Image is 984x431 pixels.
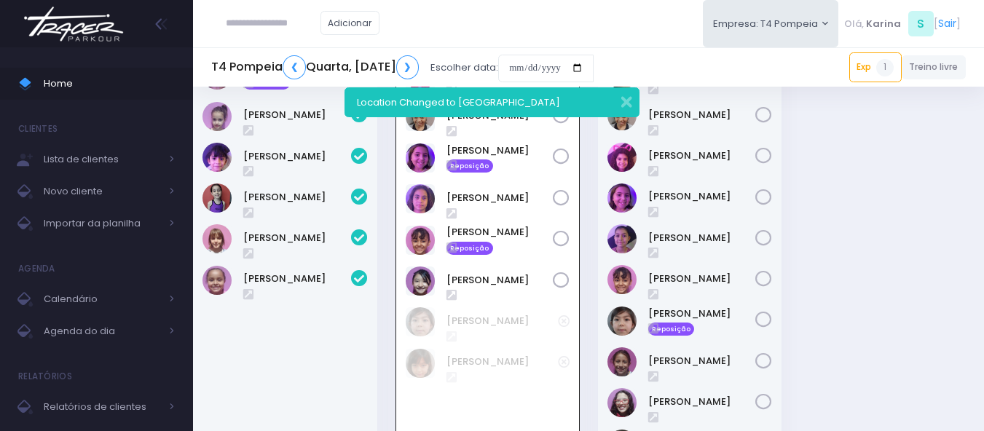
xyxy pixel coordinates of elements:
[202,102,232,131] img: Catarina Miranda
[446,242,493,255] span: Reposição
[607,265,637,294] img: Júlia Caze Rodrigues
[648,149,756,163] a: [PERSON_NAME]
[243,190,351,205] a: [PERSON_NAME]
[838,7,966,40] div: [ ]
[243,231,351,245] a: [PERSON_NAME]
[320,11,380,35] a: Adicionar
[446,191,553,205] a: [PERSON_NAME]
[406,226,435,255] img: Júlia Caze Rodrigues
[243,108,351,122] a: [PERSON_NAME]
[446,225,553,240] a: [PERSON_NAME]
[648,108,756,122] a: [PERSON_NAME]
[211,55,419,79] h5: T4 Pompeia Quarta, [DATE]
[406,266,435,296] img: Leticia Yui Kushiyama
[18,254,55,283] h4: Agenda
[396,55,420,79] a: ❯
[607,388,637,417] img: Maria Fernanda Mendes Guimarães
[44,74,175,93] span: Home
[648,272,756,286] a: [PERSON_NAME]
[18,362,72,391] h4: Relatórios
[938,16,956,31] a: Sair
[648,395,756,409] a: [PERSON_NAME]
[202,143,232,172] img: Isabela dela plata souza
[607,307,637,336] img: Kimi Marino Iwamizu
[849,52,902,82] a: Exp1
[44,214,160,233] span: Importar da planilha
[648,189,756,204] a: [PERSON_NAME]
[357,95,560,109] span: Location Changed to [GEOGRAPHIC_DATA]
[866,17,901,31] span: Karina
[446,314,558,328] a: [PERSON_NAME]
[607,183,637,213] img: Heloisa Nivolone
[908,11,934,36] span: S
[844,17,864,31] span: Olá,
[406,307,435,336] img: Kimi Marino Iwamizu
[202,224,232,253] img: Maria Barros Zanaroli Guerra
[446,355,558,369] a: [PERSON_NAME]
[876,59,894,76] span: 1
[446,159,493,173] span: Reposição
[406,143,435,173] img: Heloisa Nivolone
[648,231,756,245] a: [PERSON_NAME]
[607,143,637,172] img: Catarina souza ramos de Oliveira
[648,323,695,336] span: Reposição
[202,183,232,213] img: Manuela Mattosinho Sfeir
[44,322,160,341] span: Agenda do dia
[902,55,967,79] a: Treino livre
[18,114,58,143] h4: Clientes
[446,143,553,158] a: [PERSON_NAME]
[406,184,435,213] img: Isabela Pinheiro Leite
[44,398,160,416] span: Relatórios de clientes
[243,272,351,286] a: [PERSON_NAME]
[283,55,306,79] a: ❮
[44,290,160,309] span: Calendário
[446,273,553,288] a: [PERSON_NAME]
[44,182,160,201] span: Novo cliente
[202,266,232,295] img: Maria Eduarda Nogueira Missao
[607,347,637,376] img: Luiza Rinaldi Barili
[44,150,160,169] span: Lista de clientes
[243,149,351,164] a: [PERSON_NAME]
[648,354,756,368] a: [PERSON_NAME]
[607,224,637,253] img: Isadora Cascão Oliveira
[648,307,756,321] a: [PERSON_NAME]
[406,349,435,378] img: nara marino iwamizu
[211,51,594,84] div: Escolher data:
